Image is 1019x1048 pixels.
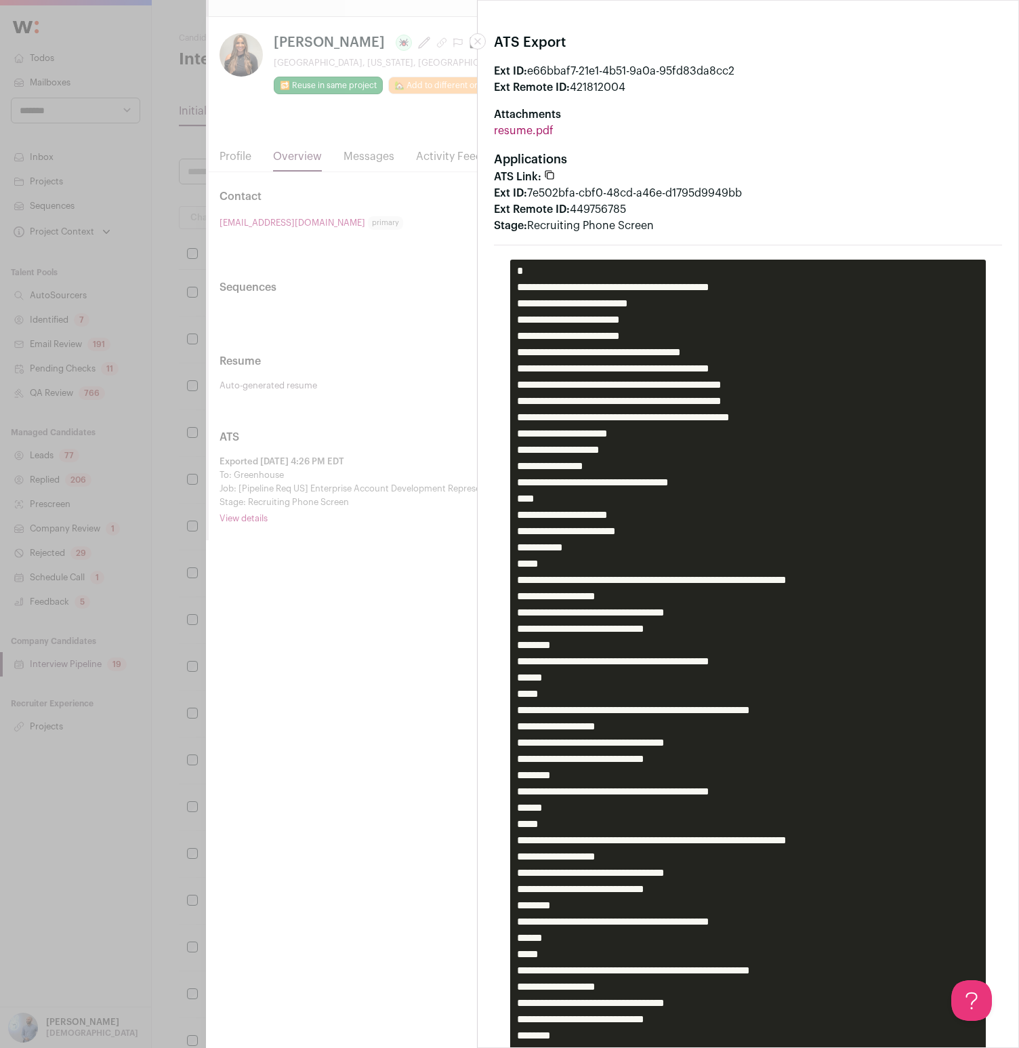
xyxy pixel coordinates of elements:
span: Ext Remote ID: [494,82,570,93]
div: e66bbaf7-21e1-4b51-9a0a-95fd83da8cc2 [494,63,1002,79]
a: resume.pdf [494,125,554,136]
div: Recruiting Phone Screen [494,218,1002,234]
div: Attachments [494,106,1002,123]
div: 7e502bfa-cbf0-48cd-a46e-d1795d9949bb [494,185,1002,201]
span: Ext ID: [494,188,527,199]
span: Ext ID: [494,66,527,77]
span: Stage: [494,220,527,231]
iframe: Help Scout Beacon - Open [951,980,992,1021]
div: ATS Export [494,33,1002,52]
button: Close modal [470,33,486,49]
span: Ext Remote ID: [494,204,570,215]
div: 421812004 [494,79,1002,96]
div: 449756785 [494,201,1002,218]
span: ATS Link: [494,172,541,182]
div: Applications [494,150,1002,169]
